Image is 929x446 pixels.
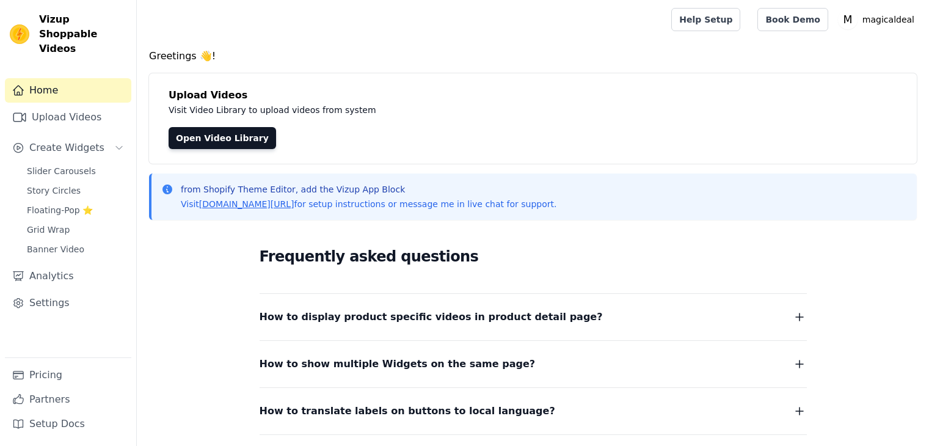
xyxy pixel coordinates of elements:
[27,204,93,216] span: Floating-Pop ⭐
[27,224,70,236] span: Grid Wrap
[260,309,807,326] button: How to display product specific videos in product detail page?
[260,356,536,373] span: How to show multiple Widgets on the same page?
[5,412,131,436] a: Setup Docs
[838,9,919,31] button: M magicaldeal
[149,49,917,64] h4: Greetings 👋!
[260,309,603,326] span: How to display product specific videos in product detail page?
[181,183,556,196] p: from Shopify Theme Editor, add the Vizup App Block
[5,363,131,387] a: Pricing
[260,403,807,420] button: How to translate labels on buttons to local language?
[260,244,807,269] h2: Frequently asked questions
[260,356,807,373] button: How to show multiple Widgets on the same page?
[27,165,96,177] span: Slider Carousels
[671,8,740,31] a: Help Setup
[757,8,828,31] a: Book Demo
[5,78,131,103] a: Home
[29,141,104,155] span: Create Widgets
[5,387,131,412] a: Partners
[5,136,131,160] button: Create Widgets
[181,198,556,210] p: Visit for setup instructions or message me in live chat for support.
[5,105,131,130] a: Upload Videos
[20,241,131,258] a: Banner Video
[199,199,294,209] a: [DOMAIN_NAME][URL]
[169,103,716,117] p: Visit Video Library to upload videos from system
[260,403,555,420] span: How to translate labels on buttons to local language?
[27,185,81,197] span: Story Circles
[20,182,131,199] a: Story Circles
[858,9,919,31] p: magicaldeal
[20,221,131,238] a: Grid Wrap
[20,202,131,219] a: Floating-Pop ⭐
[843,13,852,26] text: M
[5,264,131,288] a: Analytics
[39,12,126,56] span: Vizup Shoppable Videos
[5,291,131,315] a: Settings
[10,24,29,44] img: Vizup
[27,243,84,255] span: Banner Video
[169,127,276,149] a: Open Video Library
[20,163,131,180] a: Slider Carousels
[169,88,897,103] h4: Upload Videos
